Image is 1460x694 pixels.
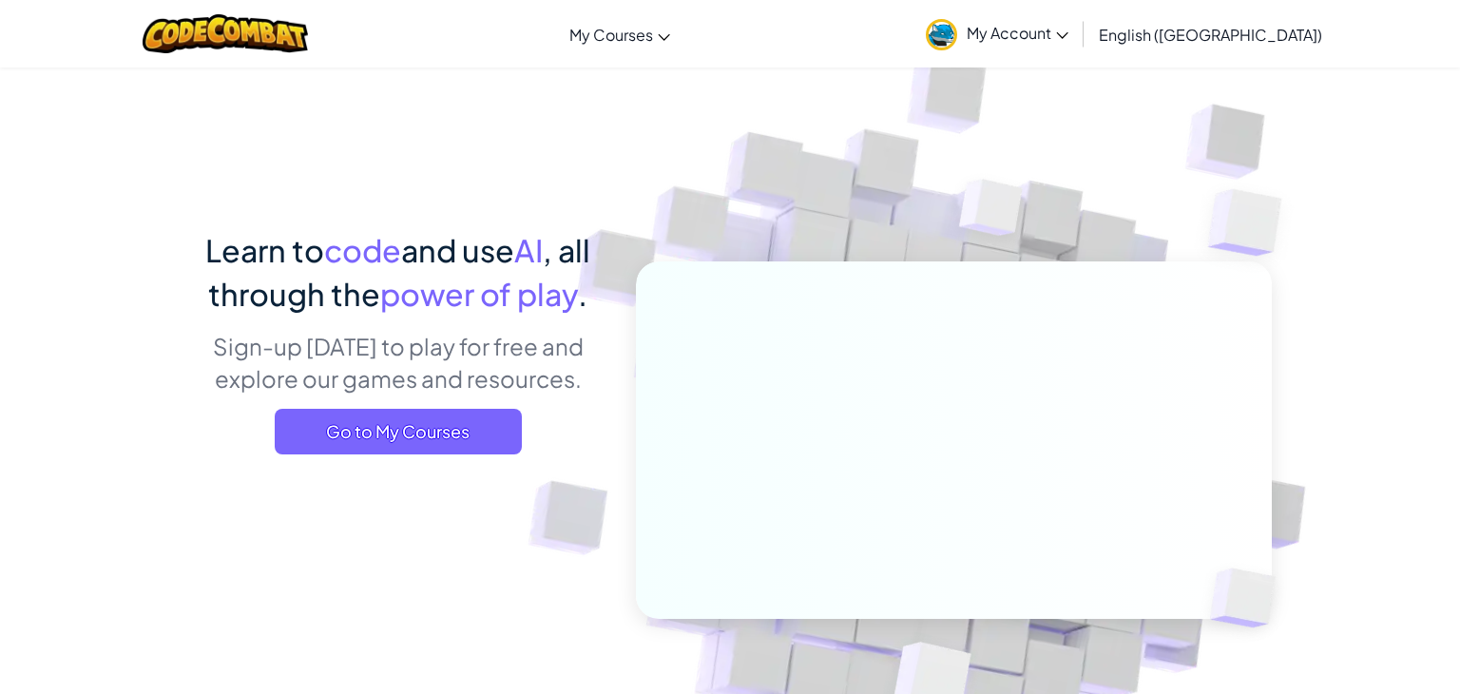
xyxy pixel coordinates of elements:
[967,23,1068,43] span: My Account
[1170,143,1335,303] img: Overlap cubes
[188,330,607,395] p: Sign-up [DATE] to play for free and explore our games and resources.
[324,231,401,269] span: code
[1179,529,1321,667] img: Overlap cubes
[205,231,324,269] span: Learn to
[578,275,587,313] span: .
[401,231,514,269] span: and use
[143,14,309,53] img: CodeCombat logo
[275,409,522,454] a: Go to My Courses
[926,19,957,50] img: avatar
[1089,9,1332,60] a: English ([GEOGRAPHIC_DATA])
[560,9,680,60] a: My Courses
[924,142,1061,283] img: Overlap cubes
[916,4,1078,64] a: My Account
[380,275,578,313] span: power of play
[1099,25,1322,45] span: English ([GEOGRAPHIC_DATA])
[569,25,653,45] span: My Courses
[514,231,543,269] span: AI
